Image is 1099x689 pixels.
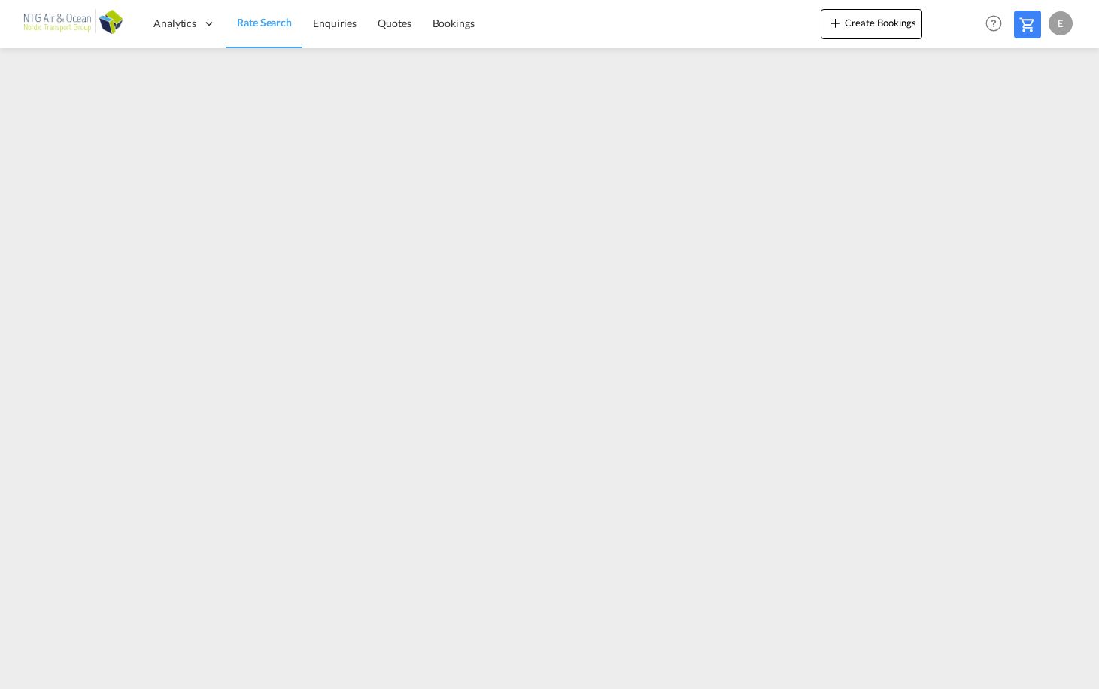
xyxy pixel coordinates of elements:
[237,16,292,29] span: Rate Search
[313,17,357,29] span: Enquiries
[821,9,922,39] button: icon-plus 400-fgCreate Bookings
[1049,11,1073,35] div: E
[981,11,1014,38] div: Help
[981,11,1006,36] span: Help
[433,17,475,29] span: Bookings
[827,14,845,32] md-icon: icon-plus 400-fg
[153,16,196,31] span: Analytics
[378,17,411,29] span: Quotes
[23,7,124,41] img: af31b1c0b01f11ecbc353f8e72265e29.png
